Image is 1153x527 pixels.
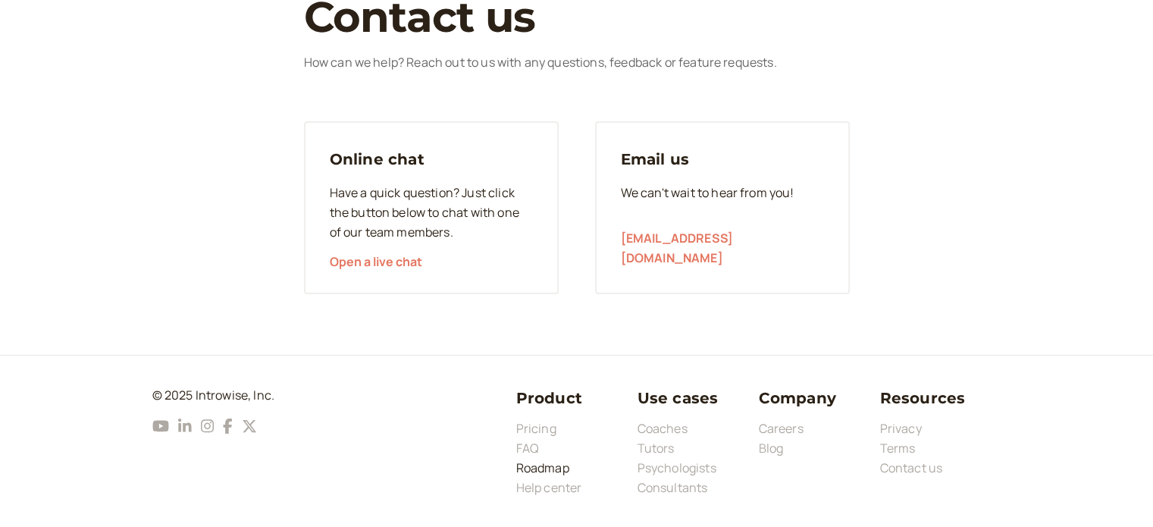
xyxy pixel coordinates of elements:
[638,440,675,456] a: Tutors
[516,440,539,456] a: FAQ
[880,440,916,456] a: Terms
[152,386,501,406] div: © 2025 Introwise, Inc.
[330,255,422,268] button: Open a live chat
[621,147,690,171] h3: Email us
[304,53,850,73] p: How can we help? Reach out to us with any questions, feedback or feature requests.
[638,386,759,410] h3: Use cases
[880,386,1001,410] h3: Resources
[638,479,708,496] a: Consultants
[1077,454,1153,527] iframe: Chat Widget
[330,147,425,171] h3: Online chat
[330,253,422,270] span: Open a live chat
[880,420,922,437] a: Privacy
[621,229,824,268] a: [EMAIL_ADDRESS][DOMAIN_NAME]
[638,420,688,437] a: Coaches
[516,420,556,437] a: Pricing
[516,479,582,496] a: Help center
[759,420,804,437] a: Careers
[330,184,533,243] p: Have a quick question? Just click the button below to chat with one of our team members.
[621,184,794,217] p: We can't wait to hear from you!
[516,460,569,476] a: Roadmap
[516,386,1001,498] nav: Footer navigation
[759,386,880,410] h3: Company
[516,386,638,410] h3: Product
[638,460,716,476] a: Psychologists
[880,460,943,476] a: Contact us
[759,440,784,456] a: Blog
